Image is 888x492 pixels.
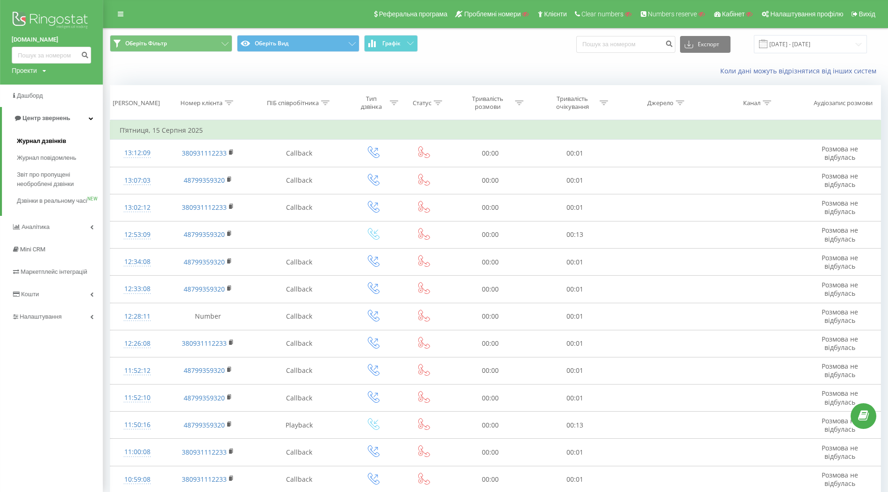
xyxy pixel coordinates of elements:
span: Розмова не відбулась [822,171,858,189]
td: 00:01 [532,276,617,303]
button: Графік [364,35,418,52]
td: 00:00 [448,167,532,194]
span: Налаштування [20,313,62,320]
a: Дзвінки в реальному часіNEW [17,193,103,209]
td: Callback [252,194,346,221]
div: Проекти [12,66,37,75]
span: Numbers reserve [648,10,697,18]
span: Розмова не відбулась [822,226,858,243]
td: 00:00 [448,221,532,248]
div: Статус [413,99,431,107]
span: Розмова не відбулась [822,443,858,461]
span: Mini CRM [20,246,45,253]
a: 48799359320 [184,257,225,266]
span: Розмова не відбулась [822,471,858,488]
a: 48799359320 [184,393,225,402]
td: Callback [252,439,346,466]
a: 48799359320 [184,230,225,239]
span: Вихід [859,10,875,18]
div: 11:52:12 [120,362,155,380]
a: 48799359320 [184,285,225,293]
div: Джерело [647,99,673,107]
img: Ringostat logo [12,9,91,33]
span: Розмова не відбулась [822,144,858,162]
td: 00:00 [448,385,532,412]
input: Пошук за номером [576,36,675,53]
span: Кошти [21,291,39,298]
td: Callback [252,303,346,330]
div: 12:53:09 [120,226,155,244]
td: 00:01 [532,167,617,194]
span: Маркетплейс інтеграцій [21,268,87,275]
div: 12:26:08 [120,335,155,353]
a: 48799359320 [184,366,225,375]
div: 11:00:08 [120,443,155,461]
span: Журнал повідомлень [17,153,76,163]
td: Number [164,303,252,330]
a: Коли дані можуть відрізнятися вiд інших систем [720,66,881,75]
div: 11:52:10 [120,389,155,407]
td: Callback [252,249,346,276]
span: Розмова не відбулась [822,416,858,434]
a: 380931112233 [182,475,227,484]
td: Callback [252,385,346,412]
div: Тип дзвінка [355,95,388,111]
button: Оберіть Вид [237,35,359,52]
a: Журнал повідомлень [17,150,103,166]
span: Кабінет [722,10,745,18]
span: Розмова не відбулась [822,307,858,325]
span: Дашборд [17,92,43,99]
td: П’ятниця, 15 Серпня 2025 [110,121,881,140]
td: 00:00 [448,194,532,221]
div: 13:07:03 [120,171,155,190]
div: Тривалість очікування [547,95,597,111]
span: Центр звернень [22,114,70,121]
span: Журнал дзвінків [17,136,66,146]
td: 00:00 [448,140,532,167]
td: Playback [252,412,346,439]
span: Розмова не відбулась [822,280,858,298]
div: Аудіозапис розмови [814,99,873,107]
td: 00:00 [448,249,532,276]
td: 00:00 [448,357,532,384]
a: 380931112233 [182,448,227,456]
span: Аналiтика [21,223,50,230]
a: 380931112233 [182,149,227,157]
td: Callback [252,276,346,303]
div: 13:02:12 [120,199,155,217]
div: Канал [743,99,760,107]
td: 00:00 [448,276,532,303]
input: Пошук за номером [12,47,91,64]
td: 00:01 [532,303,617,330]
span: Розмова не відбулась [822,199,858,216]
td: 00:00 [448,412,532,439]
a: 380931112233 [182,339,227,348]
td: 00:13 [532,221,617,248]
td: 00:00 [448,439,532,466]
div: Номер клієнта [180,99,222,107]
a: Центр звернень [2,107,103,129]
div: 12:34:08 [120,253,155,271]
td: 00:01 [532,385,617,412]
div: Тривалість розмови [463,95,513,111]
td: 00:13 [532,412,617,439]
span: Clear numbers [581,10,623,18]
span: Проблемні номери [464,10,521,18]
td: 00:01 [532,194,617,221]
div: 12:28:11 [120,307,155,326]
td: Callback [252,330,346,357]
button: Оберіть Фільтр [110,35,232,52]
td: 00:01 [532,439,617,466]
button: Експорт [680,36,730,53]
a: 48799359320 [184,421,225,429]
div: 12:33:08 [120,280,155,298]
span: Дзвінки в реальному часі [17,196,87,206]
div: ПІБ співробітника [267,99,319,107]
a: 380931112233 [182,203,227,212]
a: 48799359320 [184,176,225,185]
span: Розмова не відбулась [822,335,858,352]
td: 00:01 [532,249,617,276]
div: 13:12:09 [120,144,155,162]
span: Розмова не відбулась [822,389,858,406]
span: Клієнти [544,10,567,18]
